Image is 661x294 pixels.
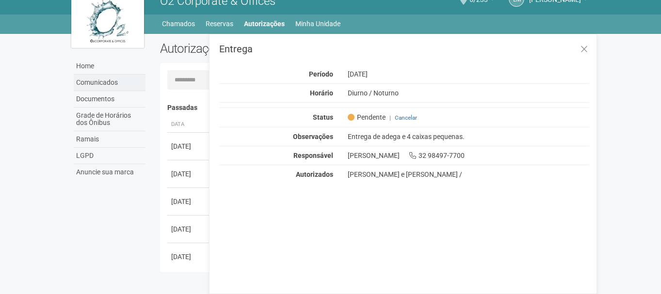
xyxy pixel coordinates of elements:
a: Grade de Horários dos Ônibus [74,108,145,131]
div: [DATE] [171,141,207,151]
a: Documentos [74,91,145,108]
div: [PERSON_NAME] e [PERSON_NAME] / [348,170,590,179]
span: | [389,114,391,121]
a: Chamados [162,17,195,31]
a: Reservas [206,17,233,31]
a: LGPD [74,148,145,164]
strong: Horário [310,89,333,97]
div: [DATE] [171,169,207,179]
a: Ramais [74,131,145,148]
strong: Autorizados [296,170,333,178]
strong: Observações [293,133,333,140]
h2: Autorizações [160,41,368,56]
div: [DATE] [171,197,207,206]
div: [DATE] [340,70,597,78]
div: [PERSON_NAME] 32 98497-7700 [340,151,597,160]
a: Cancelar [395,114,417,121]
span: Pendente [348,113,386,122]
a: Comunicados [74,75,145,91]
a: Minha Unidade [295,17,340,31]
strong: Status [313,113,333,121]
div: [DATE] [171,252,207,262]
a: Home [74,58,145,75]
h3: Entrega [219,44,589,54]
div: Diurno / Noturno [340,89,597,97]
a: Anuncie sua marca [74,164,145,180]
div: Entrega de adega e 4 caixas pequenas. [340,132,597,141]
h4: Passadas [167,104,583,111]
a: Autorizações [244,17,285,31]
strong: Responsável [293,152,333,159]
div: [DATE] [171,224,207,234]
strong: Período [309,70,333,78]
th: Data [167,117,211,133]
